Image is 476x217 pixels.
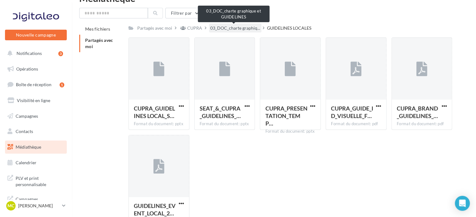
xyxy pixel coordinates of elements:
div: Format du document: pptx [265,129,315,134]
span: MC [7,203,14,209]
div: GUIDELINES LOCALES [267,25,311,31]
span: Boîte de réception [16,82,51,87]
span: GUIDELINES_EVENT_LOCAL_2024 [134,202,176,217]
div: Format du document: pdf [331,121,381,127]
div: Partagés avec moi [137,25,172,31]
a: Opérations [4,62,68,76]
div: 3 [58,51,63,56]
span: CUPRA_GUIDELINES LOCAL_SOME_06.2025 [134,105,175,119]
span: Contacts [16,129,33,134]
span: 03_DOC_charte graphiq... [210,25,260,31]
button: Notifications 3 [4,47,66,60]
span: Médiathèque [16,144,41,150]
span: Calendrier [16,160,36,165]
span: Campagnes [16,113,38,118]
div: Format du document: pptx [134,121,184,127]
div: Format du document: pptx [200,121,250,127]
span: CUPRA_PRESENTATION_TEMPLATE_2024 [265,105,307,127]
div: CUPRA [187,25,202,31]
a: Boîte de réception1 [4,78,68,91]
a: MC [PERSON_NAME] [5,200,67,212]
a: Campagnes DataOnDemand [4,192,68,211]
button: Nouvelle campagne [5,30,67,40]
span: CUPRA_BRAND_GUIDELINES_JANUARY2024 [397,105,438,119]
span: Partagés avec moi [85,37,113,49]
a: Visibilité en ligne [4,94,68,107]
span: Campagnes DataOnDemand [16,195,64,208]
span: SEAT_&_CUPRA_GUIDELINES_JPO_2025 [200,105,241,119]
button: Filtrer par [165,8,202,18]
span: Mes fichiers [85,26,110,32]
span: CUPRA_GUIDE_ID_VISUELLE_FR_2024 [331,105,373,119]
a: Campagnes [4,110,68,123]
span: Opérations [16,66,38,72]
div: Format du document: pdf [397,121,447,127]
a: PLV et print personnalisable [4,171,68,190]
span: PLV et print personnalisable [16,174,64,187]
a: Contacts [4,125,68,138]
span: Visibilité en ligne [17,98,50,103]
a: Médiathèque [4,141,68,154]
div: 03_DOC_charte graphique et GUIDELINES [198,6,270,22]
a: Calendrier [4,156,68,169]
div: Open Intercom Messenger [455,196,470,211]
p: [PERSON_NAME] [18,203,60,209]
div: 1 [60,82,64,87]
span: Notifications [17,51,42,56]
